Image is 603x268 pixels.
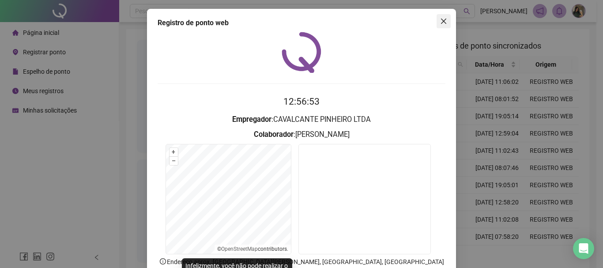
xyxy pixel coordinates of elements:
[282,32,321,73] img: QRPoint
[283,96,320,107] time: 12:56:53
[573,238,594,259] div: Open Intercom Messenger
[440,18,447,25] span: close
[437,14,451,28] button: Close
[158,129,445,140] h3: : [PERSON_NAME]
[221,246,258,252] a: OpenStreetMap
[170,157,178,165] button: –
[158,257,445,267] p: Endereço aprox. : [GEOGRAPHIC_DATA][PERSON_NAME], [GEOGRAPHIC_DATA], [GEOGRAPHIC_DATA]
[254,130,294,139] strong: Colaborador
[159,257,167,265] span: info-circle
[158,18,445,28] div: Registro de ponto web
[170,148,178,156] button: +
[158,114,445,125] h3: : CAVALCANTE PINHEIRO LTDA
[232,115,271,124] strong: Empregador
[217,246,288,252] li: © contributors.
